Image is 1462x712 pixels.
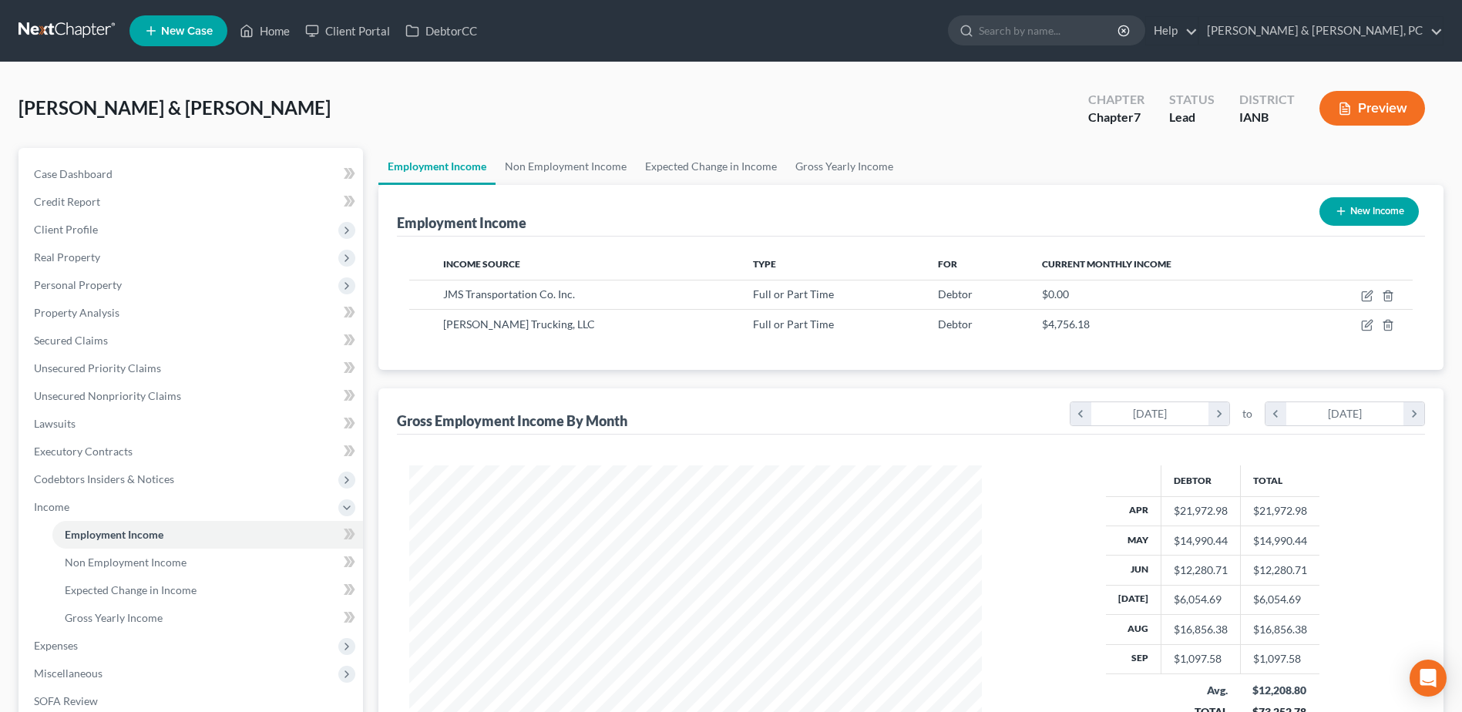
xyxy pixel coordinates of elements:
span: Full or Part Time [753,287,834,301]
span: Debtor [938,287,973,301]
a: Secured Claims [22,327,363,354]
div: Lead [1169,109,1215,126]
span: Personal Property [34,278,122,291]
th: Debtor [1161,465,1240,496]
div: $21,972.98 [1174,503,1228,519]
input: Search by name... [979,16,1120,45]
td: $16,856.38 [1240,615,1319,644]
i: chevron_right [1403,402,1424,425]
div: $16,856.38 [1174,622,1228,637]
span: Lawsuits [34,417,76,430]
td: $6,054.69 [1240,585,1319,614]
span: [PERSON_NAME] Trucking, LLC [443,317,595,331]
a: Home [232,17,297,45]
td: $21,972.98 [1240,496,1319,526]
div: [DATE] [1091,402,1209,425]
span: Credit Report [34,195,100,208]
span: Gross Yearly Income [65,611,163,624]
a: Expected Change in Income [52,576,363,604]
span: Expected Change in Income [65,583,197,596]
div: [DATE] [1286,402,1404,425]
div: Avg. [1173,683,1228,698]
th: Sep [1106,644,1161,673]
a: Property Analysis [22,299,363,327]
a: Non Employment Income [52,549,363,576]
div: $14,990.44 [1174,533,1228,549]
div: District [1239,91,1295,109]
span: Non Employment Income [65,556,187,569]
th: [DATE] [1106,585,1161,614]
span: Property Analysis [34,306,119,319]
a: [PERSON_NAME] & [PERSON_NAME], PC [1199,17,1443,45]
a: Case Dashboard [22,160,363,188]
td: $14,990.44 [1240,526,1319,555]
span: Full or Part Time [753,317,834,331]
td: $12,280.71 [1240,556,1319,585]
span: Expenses [34,639,78,652]
div: $1,097.58 [1174,651,1228,667]
span: Unsecured Nonpriority Claims [34,389,181,402]
div: Status [1169,91,1215,109]
a: Help [1146,17,1198,45]
div: $6,054.69 [1174,592,1228,607]
span: Debtor [938,317,973,331]
div: IANB [1239,109,1295,126]
th: Jun [1106,556,1161,585]
th: Apr [1106,496,1161,526]
span: Unsecured Priority Claims [34,361,161,374]
span: JMS Transportation Co. Inc. [443,287,575,301]
span: [PERSON_NAME] & [PERSON_NAME] [18,96,331,119]
span: For [938,258,957,270]
i: chevron_left [1265,402,1286,425]
a: Executory Contracts [22,438,363,465]
span: Income Source [443,258,520,270]
span: Type [753,258,776,270]
a: Non Employment Income [496,148,636,185]
div: Chapter [1088,109,1144,126]
span: Client Profile [34,223,98,236]
span: $0.00 [1042,287,1069,301]
a: Employment Income [52,521,363,549]
div: $12,280.71 [1174,563,1228,578]
span: $4,756.18 [1042,317,1090,331]
a: Expected Change in Income [636,148,786,185]
div: Employment Income [397,213,526,232]
a: Lawsuits [22,410,363,438]
button: Preview [1319,91,1425,126]
div: $12,208.80 [1252,683,1307,698]
span: SOFA Review [34,694,98,707]
span: Employment Income [65,528,163,541]
span: Secured Claims [34,334,108,347]
a: Client Portal [297,17,398,45]
span: to [1242,406,1252,421]
div: Chapter [1088,91,1144,109]
span: Real Property [34,250,100,264]
button: New Income [1319,197,1419,226]
i: chevron_right [1208,402,1229,425]
th: Aug [1106,615,1161,644]
a: DebtorCC [398,17,485,45]
a: Unsecured Priority Claims [22,354,363,382]
span: Executory Contracts [34,445,133,458]
a: Employment Income [378,148,496,185]
i: chevron_left [1070,402,1091,425]
span: Miscellaneous [34,667,103,680]
a: Unsecured Nonpriority Claims [22,382,363,410]
span: Case Dashboard [34,167,113,180]
th: Total [1240,465,1319,496]
div: Gross Employment Income By Month [397,411,627,430]
div: Open Intercom Messenger [1410,660,1447,697]
a: Credit Report [22,188,363,216]
span: 7 [1134,109,1141,124]
span: New Case [161,25,213,37]
span: Codebtors Insiders & Notices [34,472,174,485]
a: Gross Yearly Income [786,148,902,185]
th: May [1106,526,1161,555]
span: Current Monthly Income [1042,258,1171,270]
td: $1,097.58 [1240,644,1319,673]
a: Gross Yearly Income [52,604,363,632]
span: Income [34,500,69,513]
